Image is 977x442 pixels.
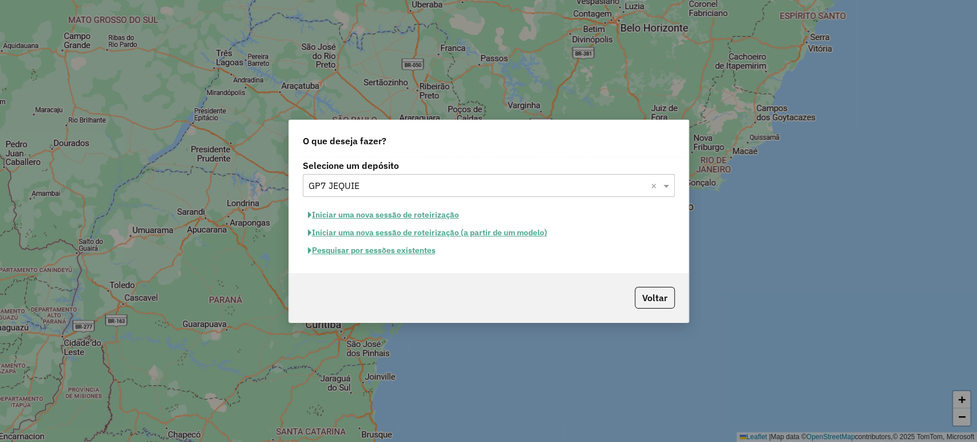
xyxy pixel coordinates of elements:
span: O que deseja fazer? [303,134,386,148]
button: Iniciar uma nova sessão de roteirização [303,206,464,224]
button: Pesquisar por sessões existentes [303,242,441,259]
button: Voltar [635,287,675,309]
label: Selecione um depósito [303,159,675,172]
button: Iniciar uma nova sessão de roteirização (a partir de um modelo) [303,224,552,242]
span: Clear all [651,179,660,192]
